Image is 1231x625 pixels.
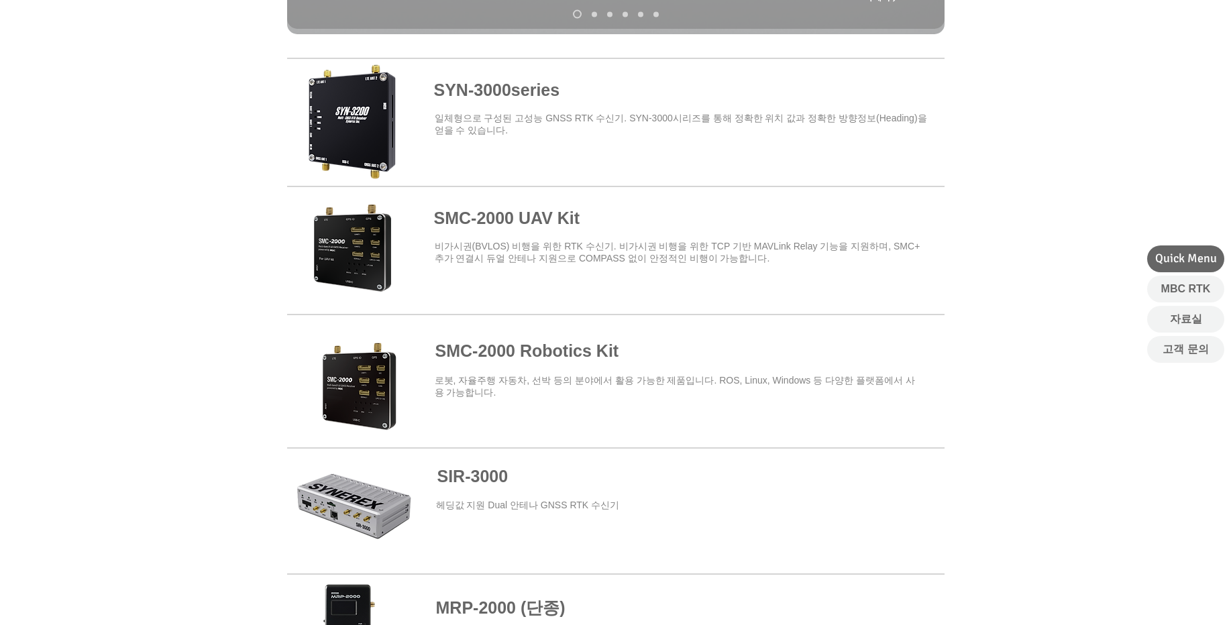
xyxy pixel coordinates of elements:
a: MBC RTK [1147,276,1224,302]
span: MBC RTK [1161,282,1211,296]
a: MRP-2000v2 [607,11,612,17]
a: SIR-3000 [437,467,509,486]
a: SMC-2000 [592,11,597,17]
nav: 슬라이드 [568,10,663,19]
a: TDR-3000 [638,11,643,17]
div: Quick Menu [1147,245,1224,272]
a: MRD-1000v2 [623,11,628,17]
a: ​헤딩값 지원 Dual 안테나 GNSS RTK 수신기 [436,500,620,510]
span: ​비가시권(BVLOS) 비행을 위한 RTK 수신기. 비가시권 비행을 위한 TCP 기반 MAVLink Relay 기능을 지원하며, SMC+ 추가 연결시 듀얼 안테나 지원으로 C... [435,241,920,264]
a: 자료실 [1147,306,1224,333]
span: Quick Menu [1155,250,1217,267]
span: 고객 문의 [1163,342,1208,357]
iframe: Wix Chat [1077,567,1231,625]
span: 자료실 [1170,312,1202,327]
a: MDU-2000 UAV Kit [653,11,659,17]
a: SYN-3000 series [573,10,582,19]
a: 고객 문의 [1147,336,1224,363]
